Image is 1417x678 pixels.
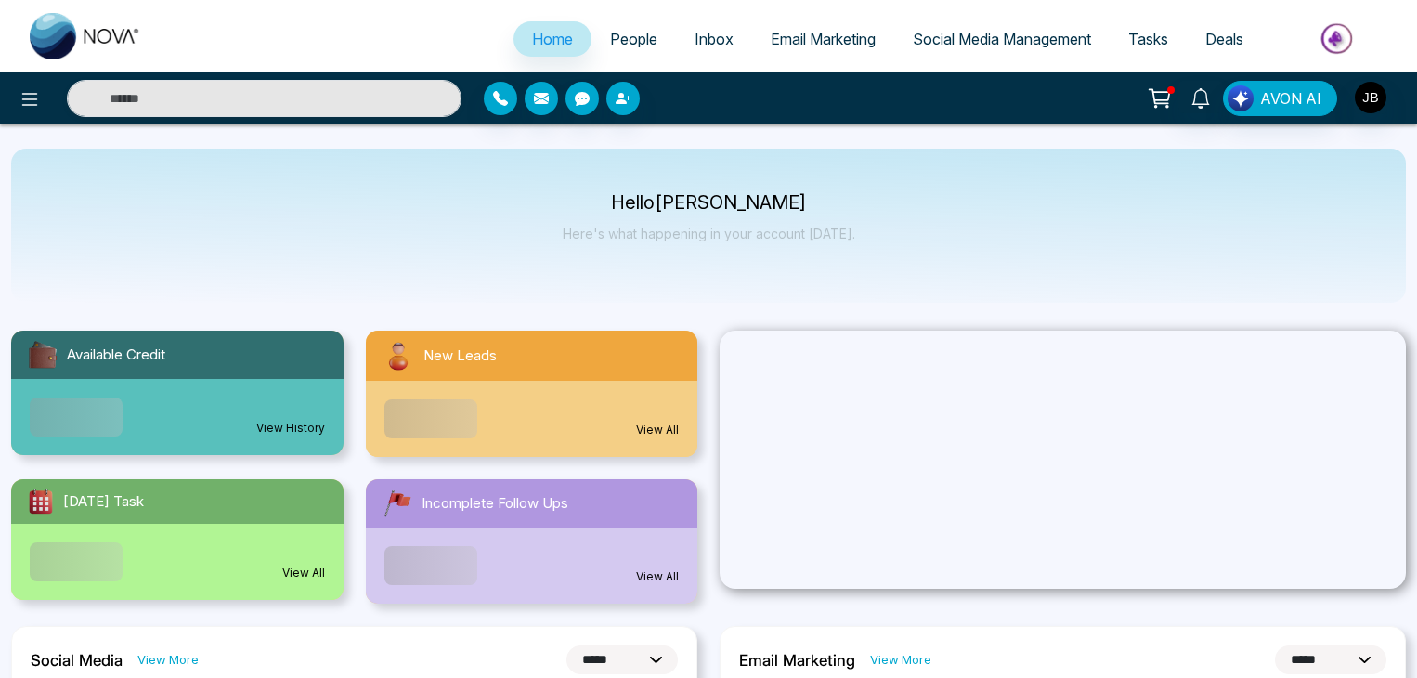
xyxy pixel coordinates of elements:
[739,651,855,670] h2: Email Marketing
[1355,82,1386,113] img: User Avatar
[423,346,497,367] span: New Leads
[532,30,573,48] span: Home
[381,338,416,373] img: newLeads.svg
[282,565,325,581] a: View All
[894,21,1110,57] a: Social Media Management
[913,30,1091,48] span: Social Media Management
[26,487,56,516] img: todayTask.svg
[563,226,855,241] p: Here's what happening in your account [DATE].
[1260,87,1321,110] span: AVON AI
[381,487,414,520] img: followUps.svg
[26,338,59,372] img: availableCredit.svg
[1223,81,1337,116] button: AVON AI
[1228,85,1254,111] img: Lead Flow
[355,479,709,604] a: Incomplete Follow UpsView All
[30,13,141,59] img: Nova CRM Logo
[695,30,734,48] span: Inbox
[610,30,657,48] span: People
[636,568,679,585] a: View All
[63,491,144,513] span: [DATE] Task
[752,21,894,57] a: Email Marketing
[870,651,931,669] a: View More
[31,651,123,670] h2: Social Media
[355,331,709,457] a: New LeadsView All
[1205,30,1243,48] span: Deals
[67,345,165,366] span: Available Credit
[422,493,568,515] span: Incomplete Follow Ups
[1128,30,1168,48] span: Tasks
[771,30,876,48] span: Email Marketing
[513,21,591,57] a: Home
[591,21,676,57] a: People
[1271,18,1406,59] img: Market-place.gif
[137,651,199,669] a: View More
[676,21,752,57] a: Inbox
[563,195,855,211] p: Hello [PERSON_NAME]
[1187,21,1262,57] a: Deals
[1110,21,1187,57] a: Tasks
[636,422,679,438] a: View All
[256,420,325,437] a: View History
